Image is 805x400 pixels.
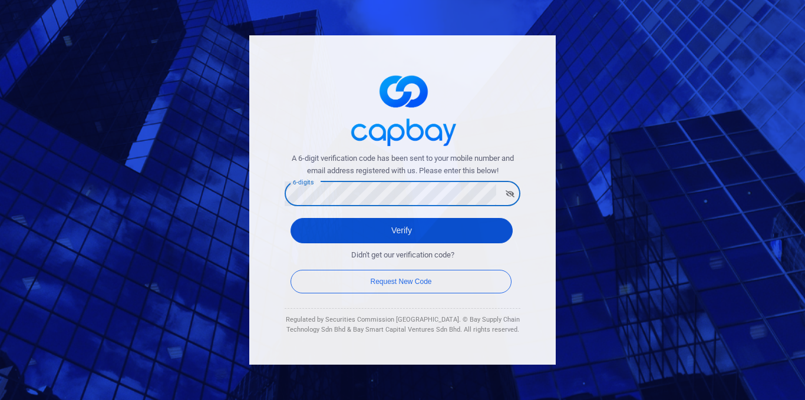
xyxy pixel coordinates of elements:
img: logo [344,65,461,153]
span: A 6-digit verification code has been sent to your mobile number and email address registered with... [285,153,520,177]
button: Verify [291,218,513,243]
label: 6-digits [293,178,314,187]
button: Request New Code [291,270,512,293]
span: Didn't get our verification code? [351,249,454,262]
div: Regulated by Securities Commission [GEOGRAPHIC_DATA]. © Bay Supply Chain Technology Sdn Bhd & Bay... [285,315,520,335]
